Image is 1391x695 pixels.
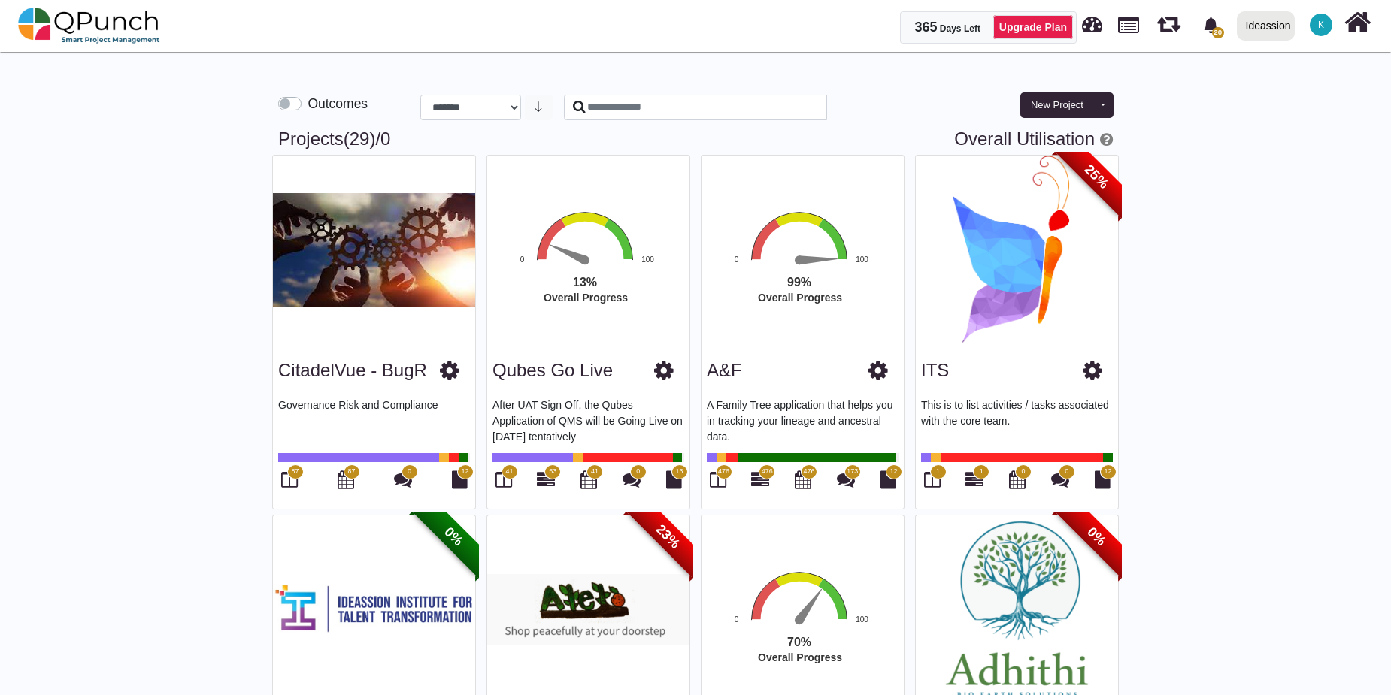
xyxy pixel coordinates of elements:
[520,255,525,264] text: 0
[787,276,811,289] text: 99%
[698,210,931,349] div: Overall Progress. Highcharts interactive chart.
[758,651,842,663] text: Overall Progress
[799,255,838,265] path: 99 %. Speed.
[856,615,868,624] text: 100
[666,470,682,488] i: Document Library
[483,210,717,349] div: Overall Progress. Highcharts interactive chart.
[492,360,613,380] a: Qubes Go Live
[921,360,949,380] a: ITS
[965,470,983,488] i: Gantt
[954,128,1095,149] a: Overall Utilisation
[412,495,495,579] span: 0%
[936,467,940,477] span: 1
[495,470,512,488] i: Board
[856,255,868,264] text: 100
[1198,11,1224,38] div: Notification
[1051,470,1069,488] i: Punch Discussions
[1095,128,1113,149] a: Help
[408,467,411,477] span: 0
[880,470,896,488] i: Document Library
[751,476,769,488] a: 476
[278,128,1113,150] h3: Projects /
[308,94,368,113] label: Outcomes
[483,210,717,349] svg: Interactive chart
[837,470,855,488] i: Punch Discussions
[940,23,980,34] span: Days Left
[626,495,710,579] span: 23%
[461,467,468,477] span: 12
[803,467,814,477] span: 476
[1021,467,1025,477] span: 0
[1009,470,1026,488] i: Calendar
[452,470,468,488] i: Document Library
[1157,8,1180,32] span: Iteration
[1055,135,1138,219] span: 25%
[993,15,1073,39] a: Upgrade Plan
[1082,9,1102,32] span: Dashboard
[1310,14,1332,36] span: Karthik
[532,101,544,113] svg: arrow down
[492,360,613,382] h3: Qubes Go Live
[281,470,298,488] i: Board
[1344,8,1371,37] i: Home
[1230,1,1301,50] a: Ideassion
[549,467,556,477] span: 53
[1065,467,1068,477] span: 0
[847,467,858,477] span: 173
[751,470,769,488] i: Gantt
[347,467,355,477] span: 87
[675,467,683,477] span: 13
[758,292,842,304] text: Overall Progress
[1246,13,1291,39] div: Ideassion
[921,397,1113,443] p: This is to list activities / tasks associated with the core team.
[1055,495,1138,579] span: 0%
[380,128,390,149] span: Archived
[735,615,739,624] text: 0
[914,20,937,35] span: 365
[1203,17,1219,33] svg: bell fill
[338,470,354,488] i: Calendar
[924,470,941,488] i: Board
[1318,20,1324,29] span: K
[291,467,299,477] span: 87
[641,255,654,264] text: 100
[492,397,684,443] p: After UAT Sign Off, the Qubes Application of QMS will be Going Live on [DATE] tentatively
[698,210,931,349] svg: Interactive chart
[707,360,742,382] h3: A&F
[796,587,826,623] path: 70 %. Speed.
[278,360,427,382] h3: CitadelVue - BugR
[889,467,897,477] span: 12
[1212,27,1224,38] span: 20
[537,476,555,488] a: 53
[1104,467,1111,477] span: 12
[394,470,412,488] i: Punch Discussions
[580,470,597,488] i: Calendar
[278,360,427,380] a: CitadelVue - BugR
[544,292,628,304] text: Overall Progress
[591,467,599,477] span: 41
[623,470,641,488] i: Punch Discussions
[735,255,739,264] text: 0
[762,467,773,477] span: 476
[636,467,640,477] span: 0
[344,128,376,149] span: Unarchived
[795,470,811,488] i: Calendar
[980,467,983,477] span: 1
[1118,10,1139,33] span: Projects
[1301,1,1341,49] a: K
[710,470,726,488] i: Board
[921,360,949,382] h3: ITS
[718,467,729,477] span: 476
[505,467,513,477] span: 41
[278,397,470,443] p: Governance Risk and Compliance
[1194,1,1231,48] a: bell fill20
[787,636,811,648] text: 70%
[1020,92,1094,118] button: New Project
[707,360,742,380] a: A&F
[548,241,586,264] path: 13 %. Speed.
[707,397,899,443] p: A Family Tree application that helps you in tracking your lineage and ancestral data.
[965,476,983,488] a: 1
[1095,470,1111,488] i: Document Library
[18,3,160,48] img: qpunch-sp.fa6292f.png
[537,470,555,488] i: Gantt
